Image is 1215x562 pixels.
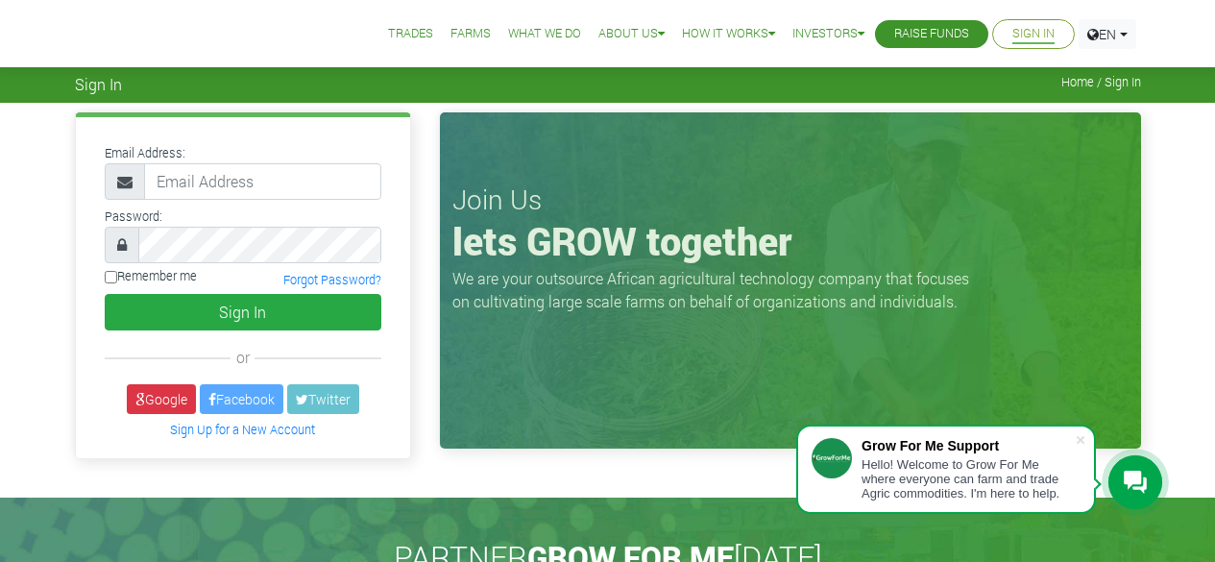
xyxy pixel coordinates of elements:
input: Email Address [144,163,381,200]
a: What We Do [508,24,581,44]
a: Trades [388,24,433,44]
a: EN [1079,19,1136,49]
p: We are your outsource African agricultural technology company that focuses on cultivating large s... [452,267,981,313]
button: Sign In [105,294,381,330]
a: About Us [598,24,665,44]
h3: Join Us [452,183,1129,216]
a: Google [127,384,196,414]
a: Sign In [1012,24,1055,44]
label: Remember me [105,267,197,285]
label: Password: [105,208,162,226]
div: Hello! Welcome to Grow For Me where everyone can farm and trade Agric commodities. I'm here to help. [862,457,1075,501]
div: Grow For Me Support [862,438,1075,453]
input: Remember me [105,271,117,283]
a: How it Works [682,24,775,44]
a: Forgot Password? [283,272,381,287]
a: Investors [792,24,864,44]
a: Farms [450,24,491,44]
a: Sign Up for a New Account [170,422,315,437]
span: Sign In [75,75,122,93]
h1: lets GROW together [452,218,1129,264]
span: Home / Sign In [1061,75,1141,89]
a: Raise Funds [894,24,969,44]
div: or [105,346,381,369]
label: Email Address: [105,144,185,162]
